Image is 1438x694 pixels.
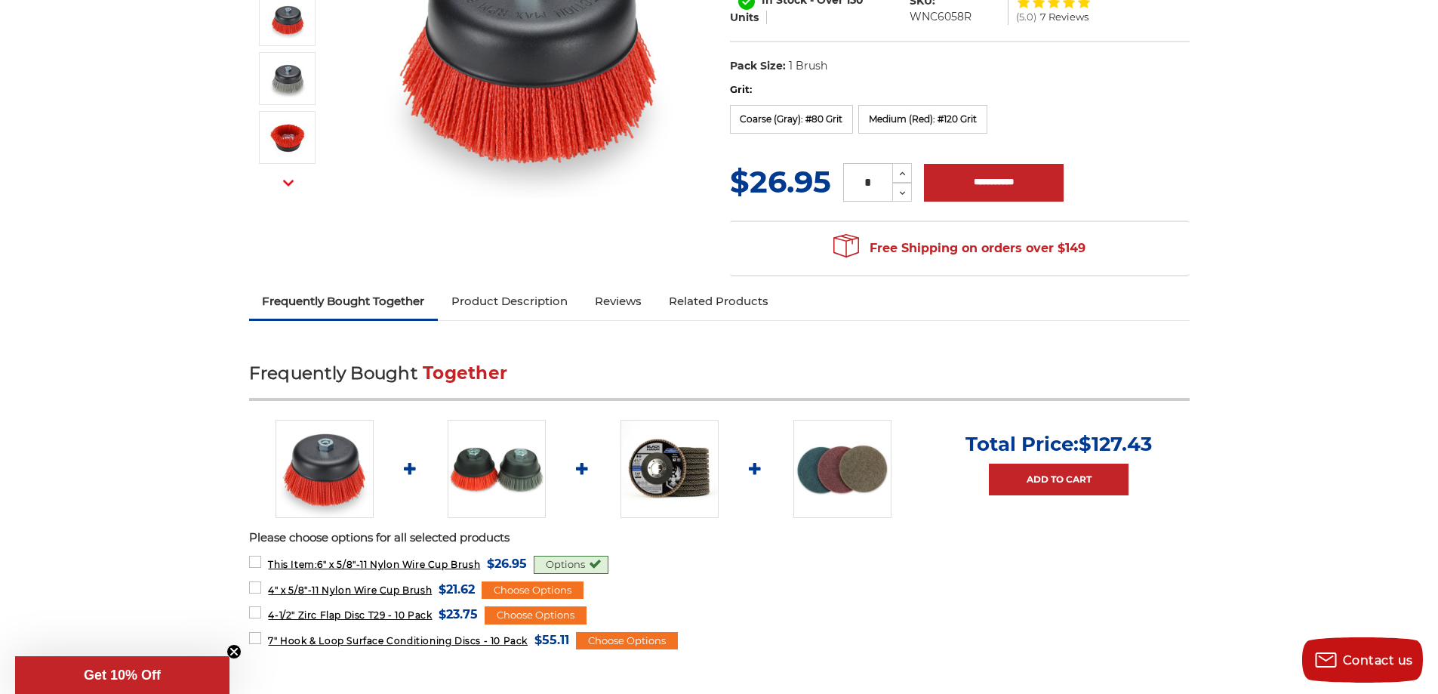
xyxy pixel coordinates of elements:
[833,233,1085,264] span: Free Shipping on orders over $149
[276,420,374,518] img: 6" x 5/8"-11 Nylon Wire Wheel Cup Brushes
[249,285,439,318] a: Frequently Bought Together
[423,362,507,384] span: Together
[438,285,581,318] a: Product Description
[655,285,782,318] a: Related Products
[439,579,475,600] span: $21.62
[249,362,417,384] span: Frequently Bought
[534,556,608,574] div: Options
[1016,12,1036,22] span: (5.0)
[534,630,569,650] span: $55.11
[15,656,229,694] div: Get 10% OffClose teaser
[270,167,306,199] button: Next
[269,119,306,156] img: red nylon wire bristle cup brush 6 inch
[439,604,478,625] span: $23.75
[730,11,759,24] span: Units
[485,606,587,625] div: Choose Options
[965,432,1152,456] p: Total Price:
[268,559,317,570] strong: This Item:
[268,635,528,646] span: 7" Hook & Loop Surface Conditioning Discs - 10 Pack
[576,632,678,650] div: Choose Options
[989,464,1129,495] a: Add to Cart
[1079,432,1152,456] span: $127.43
[84,668,161,683] span: Get 10% Off
[487,554,527,574] span: $26.95
[789,58,827,74] dd: 1 Brush
[1302,637,1423,683] button: Contact us
[1343,653,1413,668] span: Contact us
[482,581,584,600] div: Choose Options
[249,529,1190,547] p: Please choose options for all selected products
[1040,12,1089,22] span: 7 Reviews
[730,58,786,74] dt: Pack Size:
[268,559,480,570] span: 6" x 5/8"-11 Nylon Wire Cup Brush
[269,60,306,97] img: 6" Nylon Cup Brush, gray coarse
[730,82,1190,97] label: Grit:
[581,285,655,318] a: Reviews
[268,585,432,596] span: 4" x 5/8"-11 Nylon Wire Cup Brush
[226,644,242,659] button: Close teaser
[269,1,306,39] img: 6" Nylon Cup Brush, red medium
[730,163,831,200] span: $26.95
[268,609,432,621] span: 4-1/2" Zirc Flap Disc T29 - 10 Pack
[910,9,971,25] dd: WNC6058R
